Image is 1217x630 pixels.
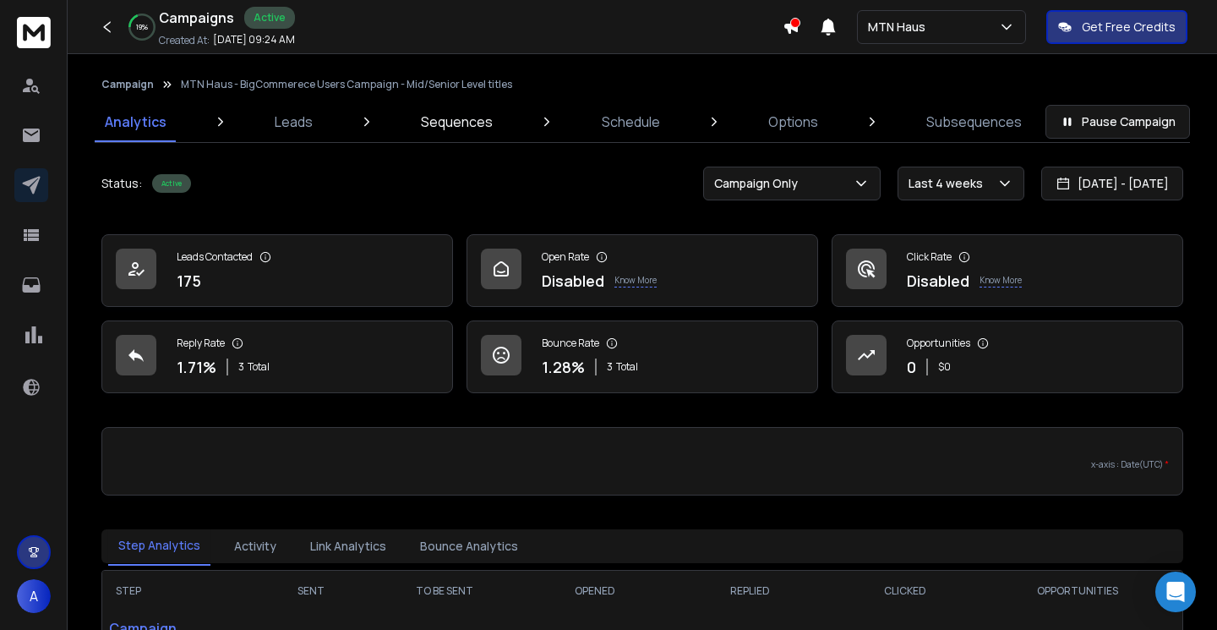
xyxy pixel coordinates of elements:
p: MTN Haus [868,19,932,36]
p: $ 0 [938,360,951,374]
p: Click Rate [907,250,952,264]
button: [DATE] - [DATE] [1041,167,1183,200]
p: Open Rate [542,250,589,264]
th: REPLIED [663,571,837,611]
button: Campaign [101,78,154,91]
p: Leads [275,112,313,132]
p: Reply Rate [177,337,225,350]
button: A [17,579,51,613]
button: Get Free Credits [1046,10,1187,44]
div: Active [152,174,191,193]
p: [DATE] 09:24 AM [213,33,295,47]
p: Get Free Credits [1082,19,1176,36]
a: Schedule [592,101,670,142]
a: Open RateDisabledKnow More [467,234,818,307]
p: Leads Contacted [177,250,253,264]
p: Options [768,112,818,132]
a: Analytics [95,101,177,142]
div: Active [244,7,295,29]
button: Link Analytics [300,528,396,565]
th: SENT [259,571,363,611]
a: Options [758,101,828,142]
p: 0 [907,355,916,379]
p: Last 4 weeks [909,175,990,192]
th: TO BE SENT [363,571,527,611]
h1: Campaigns [159,8,234,28]
p: Bounce Rate [542,337,599,350]
p: MTN Haus - BigCommerece Users Campaign - Mid/Senior Level titles [181,78,512,91]
a: Sequences [411,101,503,142]
a: Subsequences [916,101,1032,142]
p: Created At: [159,34,210,47]
button: Bounce Analytics [410,528,528,565]
span: 3 [238,360,244,374]
span: 3 [607,360,613,374]
p: Subsequences [926,112,1022,132]
p: 1.28 % [542,355,585,379]
a: Reply Rate1.71%3Total [101,320,453,393]
button: Activity [224,528,287,565]
p: Schedule [602,112,660,132]
p: 175 [177,269,201,293]
a: Opportunities0$0 [832,320,1183,393]
p: Disabled [542,269,604,293]
a: Leads Contacted175 [101,234,453,307]
p: x-axis : Date(UTC) [116,458,1169,471]
p: Know More [614,274,657,288]
a: Click RateDisabledKnow More [832,234,1183,307]
p: 19 % [136,22,148,32]
th: STEP [102,571,259,611]
th: OPPORTUNITIES [974,571,1182,611]
p: Know More [980,274,1022,288]
a: Bounce Rate1.28%3Total [467,320,818,393]
th: OPENED [527,571,663,611]
p: Opportunities [907,337,970,350]
span: Total [616,360,638,374]
span: Total [248,360,270,374]
p: Status: [101,175,142,192]
p: Disabled [907,269,969,293]
button: Step Analytics [108,527,210,566]
p: Campaign Only [714,175,805,192]
button: Pause Campaign [1045,105,1190,139]
p: Sequences [421,112,493,132]
th: CLICKED [837,571,974,611]
div: Open Intercom Messenger [1155,572,1196,612]
a: Leads [265,101,323,142]
p: Analytics [105,112,166,132]
p: 1.71 % [177,355,216,379]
